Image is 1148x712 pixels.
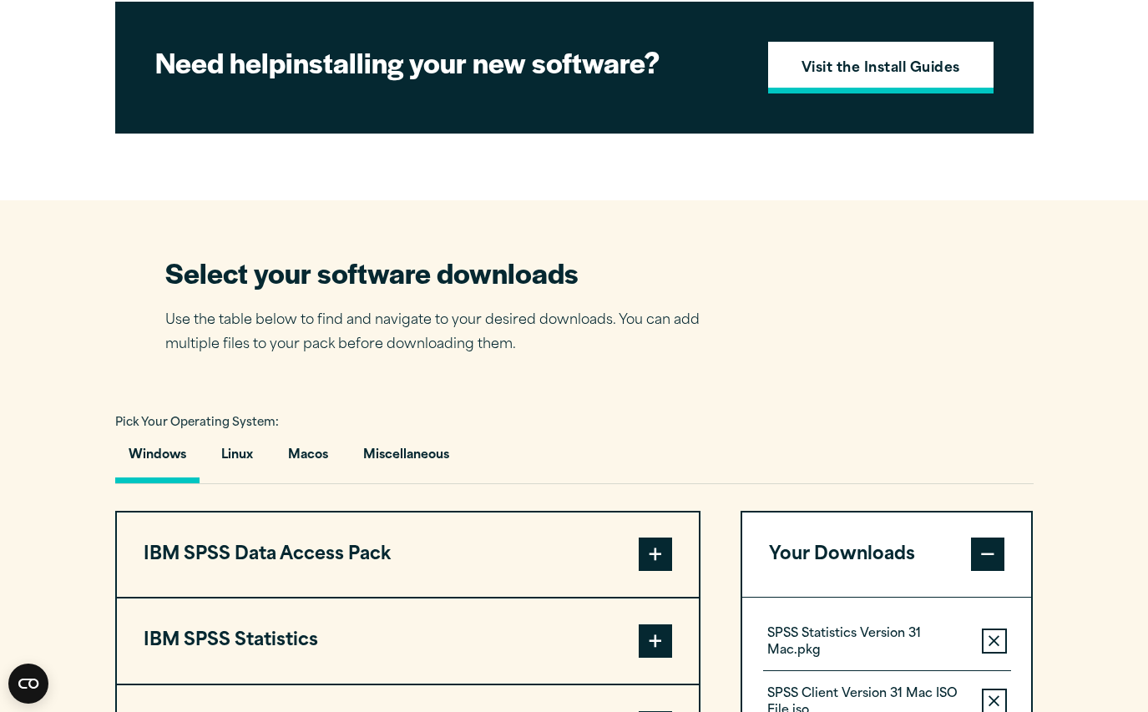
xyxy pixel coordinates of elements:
h2: Select your software downloads [165,254,725,291]
button: Open CMP widget [8,664,48,704]
strong: Need help [155,42,286,82]
h2: installing your new software? [155,43,740,81]
button: Macos [275,436,341,483]
p: Use the table below to find and navigate to your desired downloads. You can add multiple files to... [165,309,725,357]
p: SPSS Statistics Version 31 Mac.pkg [767,626,968,659]
button: IBM SPSS Data Access Pack [117,513,699,598]
button: IBM SPSS Statistics [117,598,699,684]
a: Visit the Install Guides [768,42,994,93]
button: Miscellaneous [350,436,463,483]
button: Windows [115,436,200,483]
button: Linux [208,436,266,483]
strong: Visit the Install Guides [802,58,960,80]
span: Pick Your Operating System: [115,417,279,428]
button: Your Downloads [742,513,1032,598]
